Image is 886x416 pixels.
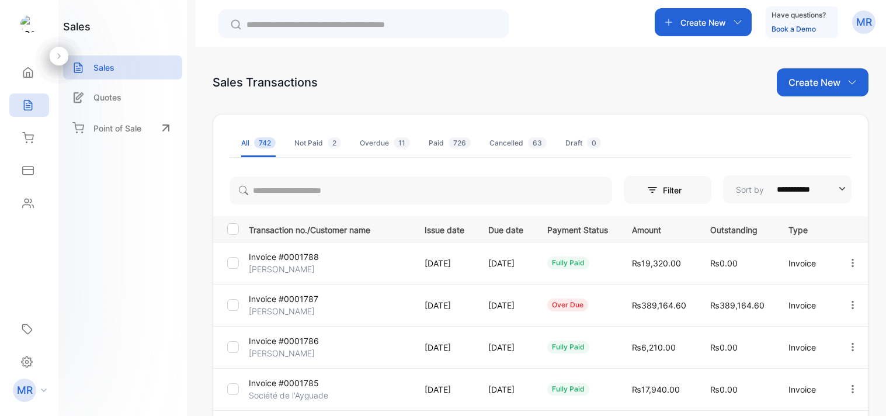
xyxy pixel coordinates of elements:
img: logo [20,15,38,33]
p: Have questions? [772,9,826,21]
p: [PERSON_NAME] [249,305,315,317]
p: Payment Status [547,221,608,236]
button: Sort by [723,175,852,203]
div: Paid [429,138,471,148]
p: Invoice #0001785 [249,377,319,389]
a: Point of Sale [63,115,182,141]
p: MR [17,383,33,398]
div: Overdue [360,138,410,148]
p: [PERSON_NAME] [249,347,315,359]
div: over due [547,299,588,311]
p: Outstanding [710,221,765,236]
button: Filter [624,176,711,204]
div: fully paid [547,383,589,396]
iframe: LiveChat chat widget [837,367,886,416]
span: 0 [587,137,601,148]
span: ₨0.00 [710,342,738,352]
span: ₨17,940.00 [632,384,680,394]
span: ₨6,210.00 [632,342,676,352]
p: Invoice [788,341,823,353]
p: [DATE] [488,383,523,396]
div: Sales Transactions [213,74,318,91]
p: Sort by [736,183,764,196]
p: [PERSON_NAME] [249,263,315,275]
p: [DATE] [488,299,523,311]
a: Book a Demo [772,25,816,33]
button: Create New [777,68,868,96]
p: Invoice #0001787 [249,293,318,305]
p: Filter [663,184,689,196]
p: Invoice [788,299,823,311]
span: 742 [254,137,276,148]
p: Create New [680,16,726,29]
span: 63 [528,137,547,148]
span: ₨389,164.60 [710,300,765,310]
p: Invoice #0001788 [249,251,319,263]
span: ₨389,164.60 [632,300,686,310]
p: Invoice #0001786 [249,335,319,347]
div: Draft [565,138,601,148]
p: [DATE] [425,383,464,396]
button: Create New [655,8,752,36]
span: ₨19,320.00 [632,258,681,268]
p: Issue date [425,221,464,236]
p: [DATE] [488,341,523,353]
div: fully paid [547,341,589,353]
button: MR [852,8,875,36]
p: [DATE] [488,257,523,269]
div: fully paid [547,256,589,269]
span: 11 [394,137,410,148]
p: Société de l'Ayguade [249,389,328,401]
p: Create New [788,75,840,89]
p: [DATE] [425,257,464,269]
div: Cancelled [489,138,547,148]
p: Quotes [93,91,121,103]
span: 726 [449,137,471,148]
p: Point of Sale [93,122,141,134]
p: [DATE] [425,299,464,311]
p: Type [788,221,823,236]
p: Sales [93,61,114,74]
p: Transaction no./Customer name [249,221,410,236]
div: All [241,138,276,148]
p: MR [856,15,872,30]
span: ₨0.00 [710,258,738,268]
p: Invoice [788,257,823,269]
div: Not Paid [294,138,341,148]
p: Amount [632,221,686,236]
span: 2 [328,137,341,148]
a: Sales [63,56,182,79]
p: [DATE] [425,341,464,353]
span: ₨0.00 [710,384,738,394]
h1: sales [63,19,91,34]
a: Quotes [63,85,182,109]
p: Invoice [788,383,823,396]
p: Due date [488,221,523,236]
